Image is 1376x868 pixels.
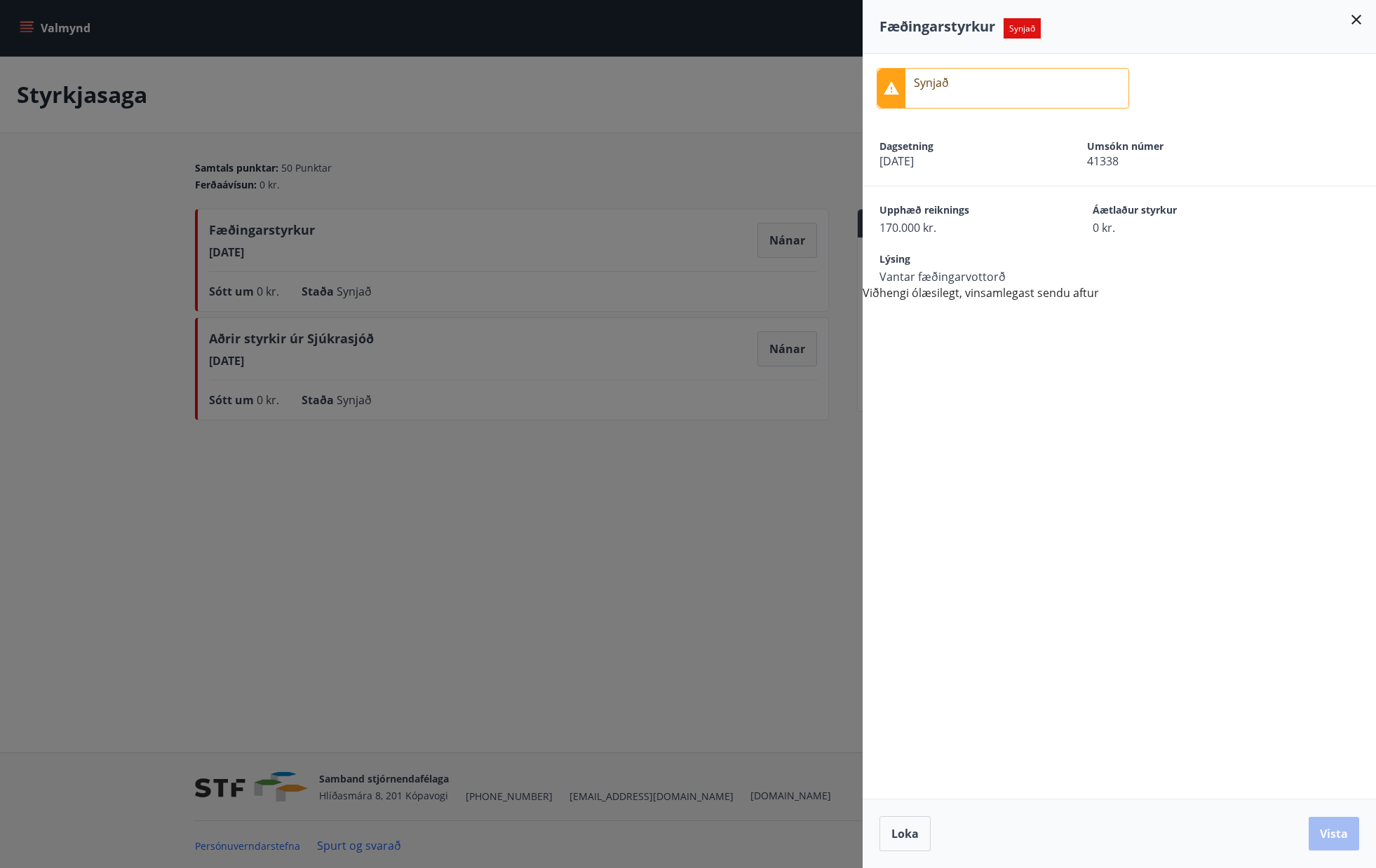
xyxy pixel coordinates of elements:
button: Loka [879,816,931,851]
span: 170.000 kr. [879,220,1044,235]
span: Upphæð reiknings [879,203,1044,220]
span: Fæðingarstyrkur [879,17,995,36]
span: Loka [891,826,919,841]
span: Lýsing [879,252,1044,269]
span: 0 kr. [1093,220,1257,235]
div: Viðhengi ólæsilegt, vinsamlegast sendu aftur [863,54,1376,301]
p: Synjað [914,74,949,91]
span: Vantar fæðingarvottorð [879,269,1044,284]
span: Umsókn númer [1087,139,1246,153]
span: 41338 [1087,153,1246,169]
span: [DATE] [879,153,1038,169]
span: Synjað [1004,18,1041,39]
span: Áætlaður styrkur [1093,203,1257,220]
span: Dagsetning [879,139,1038,153]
